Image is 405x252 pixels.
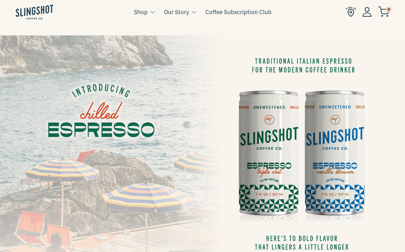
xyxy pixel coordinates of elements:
a: Shop [134,7,148,17]
a: 0 [378,8,389,16]
span: 0 [386,7,392,12]
a: Coffee Subscription Club [205,7,271,17]
a: Our Story [164,7,189,17]
img: Account [362,7,372,17]
img: Find Us [346,7,356,17]
img: cart [378,7,389,17]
